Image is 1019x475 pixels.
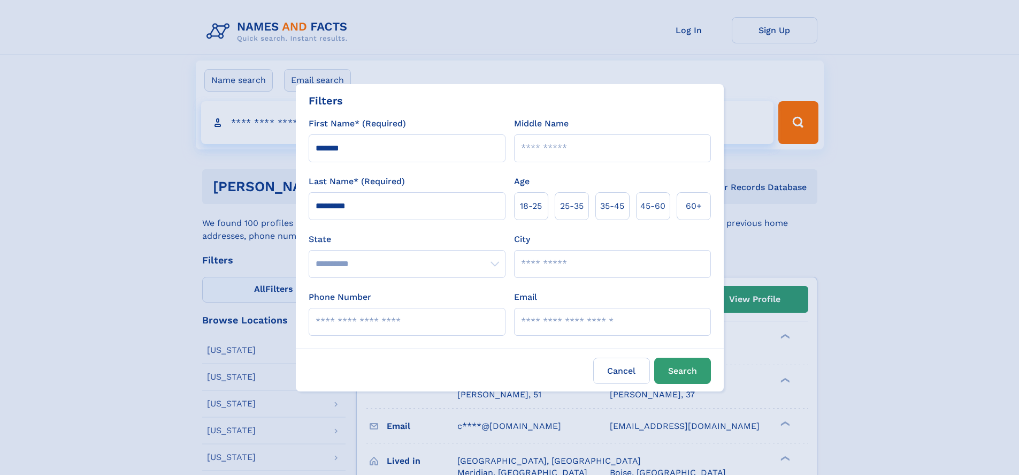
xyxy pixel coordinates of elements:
label: State [309,233,505,246]
label: Age [514,175,530,188]
label: First Name* (Required) [309,117,406,130]
div: Filters [309,93,343,109]
label: Email [514,291,537,304]
label: Last Name* (Required) [309,175,405,188]
label: Phone Number [309,291,371,304]
button: Search [654,358,711,384]
span: 45‑60 [640,200,665,213]
span: 60+ [686,200,702,213]
span: 35‑45 [600,200,624,213]
label: Cancel [593,358,650,384]
span: 25‑35 [560,200,584,213]
label: City [514,233,530,246]
label: Middle Name [514,117,569,130]
span: 18‑25 [520,200,542,213]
